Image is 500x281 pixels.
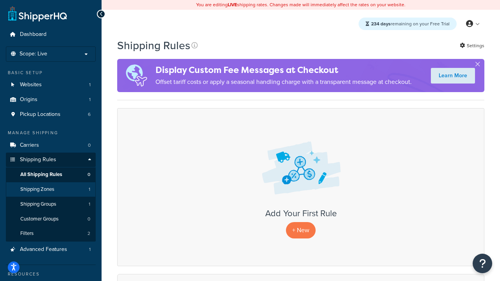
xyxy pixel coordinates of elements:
[88,142,91,149] span: 0
[125,209,476,218] h3: Add Your First Rule
[6,130,96,136] div: Manage Shipping
[6,153,96,167] a: Shipping Rules
[371,20,391,27] strong: 234 days
[20,216,59,222] span: Customer Groups
[6,242,96,257] a: Advanced Features 1
[286,222,316,238] p: + New
[6,242,96,257] li: Advanced Features
[6,167,96,182] a: All Shipping Rules 0
[117,38,190,53] h1: Shipping Rules
[88,111,91,118] span: 6
[20,186,54,193] span: Shipping Zones
[8,6,67,21] a: ShipperHQ Home
[359,18,457,30] div: remaining on your Free Trial
[6,92,96,107] li: Origins
[473,254,492,273] button: Open Resource Center
[6,197,96,212] li: Shipping Groups
[6,107,96,122] a: Pickup Locations 6
[89,246,91,253] span: 1
[6,107,96,122] li: Pickup Locations
[117,59,155,92] img: duties-banner-06bc72dcb5fe05cb3f9472aba00be2ae8eb53ab6f0d8bb03d382ba314ac3c341.png
[89,96,91,103] span: 1
[6,271,96,277] div: Resources
[155,64,412,76] h4: Display Custom Fee Messages at Checkout
[431,68,475,84] a: Learn More
[460,40,484,51] a: Settings
[6,212,96,226] a: Customer Groups 0
[20,96,37,103] span: Origins
[20,201,56,208] span: Shipping Groups
[6,138,96,153] a: Carriers 0
[20,111,61,118] span: Pickup Locations
[6,182,96,197] li: Shipping Zones
[6,69,96,76] div: Basic Setup
[6,78,96,92] li: Websites
[6,27,96,42] a: Dashboard
[87,216,90,222] span: 0
[6,167,96,182] li: All Shipping Rules
[20,31,46,38] span: Dashboard
[89,82,91,88] span: 1
[89,201,90,208] span: 1
[20,157,56,163] span: Shipping Rules
[6,212,96,226] li: Customer Groups
[20,230,34,237] span: Filters
[87,230,90,237] span: 2
[20,142,39,149] span: Carriers
[6,78,96,92] a: Websites 1
[20,82,42,88] span: Websites
[6,197,96,212] a: Shipping Groups 1
[89,186,90,193] span: 1
[6,182,96,197] a: Shipping Zones 1
[6,226,96,241] li: Filters
[87,171,90,178] span: 0
[6,226,96,241] a: Filters 2
[6,138,96,153] li: Carriers
[155,76,412,87] p: Offset tariff costs or apply a seasonal handling charge with a transparent message at checkout.
[6,92,96,107] a: Origins 1
[20,51,47,57] span: Scope: Live
[228,1,237,8] b: LIVE
[20,246,67,253] span: Advanced Features
[6,153,96,242] li: Shipping Rules
[20,171,62,178] span: All Shipping Rules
